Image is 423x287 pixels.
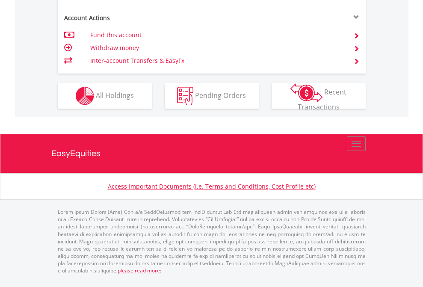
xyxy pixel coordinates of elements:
[108,182,316,190] a: Access Important Documents (i.e. Terms and Conditions, Cost Profile etc)
[165,83,259,109] button: Pending Orders
[90,29,343,41] td: Fund this account
[51,134,372,173] a: EasyEquities
[90,41,343,54] td: Withdraw money
[272,83,366,109] button: Recent Transactions
[195,90,246,100] span: Pending Orders
[76,87,94,105] img: holdings-wht.png
[90,54,343,67] td: Inter-account Transfers & EasyFx
[118,267,161,274] a: please read more:
[58,208,366,274] p: Lorem Ipsum Dolors (Ame) Con a/e SeddOeiusmod tem InciDiduntut Lab Etd mag aliquaen admin veniamq...
[58,83,152,109] button: All Holdings
[177,87,193,105] img: pending_instructions-wht.png
[96,90,134,100] span: All Holdings
[58,14,212,22] div: Account Actions
[290,83,322,102] img: transactions-zar-wht.png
